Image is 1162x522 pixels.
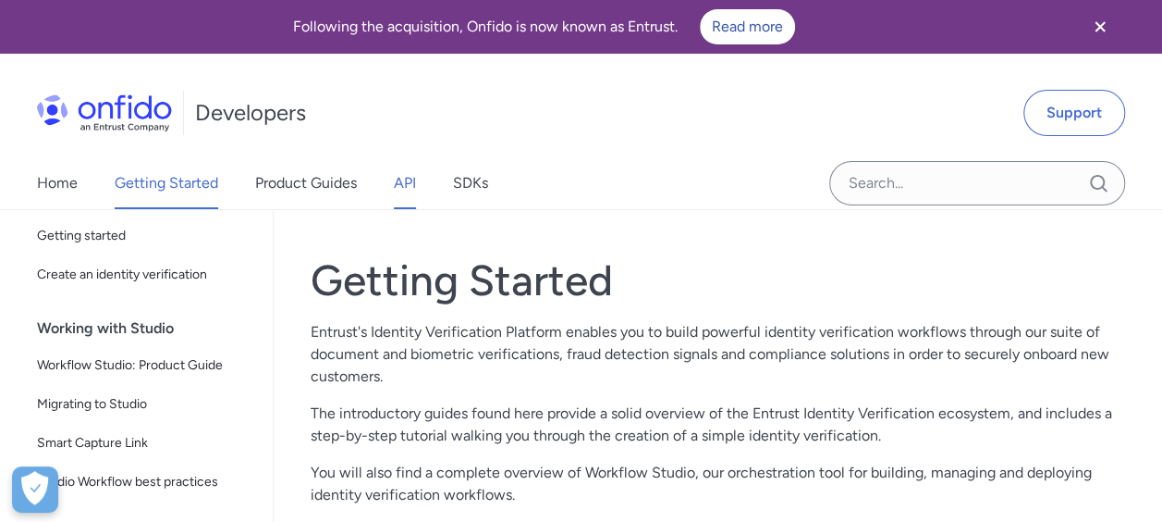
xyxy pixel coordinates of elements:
[453,157,488,209] a: SDKs
[311,255,1125,306] h1: Getting Started
[30,464,258,501] a: Studio Workflow best practices
[1023,90,1125,136] a: Support
[37,157,78,209] a: Home
[37,393,251,416] span: Migrating to Studio
[255,157,357,209] a: Product Guides
[30,425,258,462] a: Smart Capture Link
[37,264,251,286] span: Create an identity verification
[37,310,265,347] div: Working with Studio
[37,225,251,247] span: Getting started
[1066,4,1134,50] button: Close banner
[311,462,1125,506] p: You will also find a complete overview of Workflow Studio, our orchestration tool for building, m...
[30,386,258,423] a: Migrating to Studio
[37,471,251,493] span: Studio Workflow best practices
[22,9,1066,44] div: Following the acquisition, Onfido is now known as Entrust.
[1089,16,1111,38] svg: Close banner
[30,217,258,255] a: Getting started
[829,161,1125,205] input: Onfido search input field
[195,98,306,128] h1: Developers
[311,403,1125,447] p: The introductory guides found here provide a solid overview of the Entrust Identity Verification ...
[394,157,416,209] a: API
[12,466,58,513] div: Cookie Preferences
[311,321,1125,388] p: Entrust's Identity Verification Platform enables you to build powerful identity verification work...
[115,157,218,209] a: Getting Started
[30,256,258,293] a: Create an identity verification
[12,466,58,513] button: Open Preferences
[37,354,251,377] span: Workflow Studio: Product Guide
[37,432,251,454] span: Smart Capture Link
[700,9,795,44] a: Read more
[37,94,172,131] img: Onfido Logo
[30,347,258,384] a: Workflow Studio: Product Guide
